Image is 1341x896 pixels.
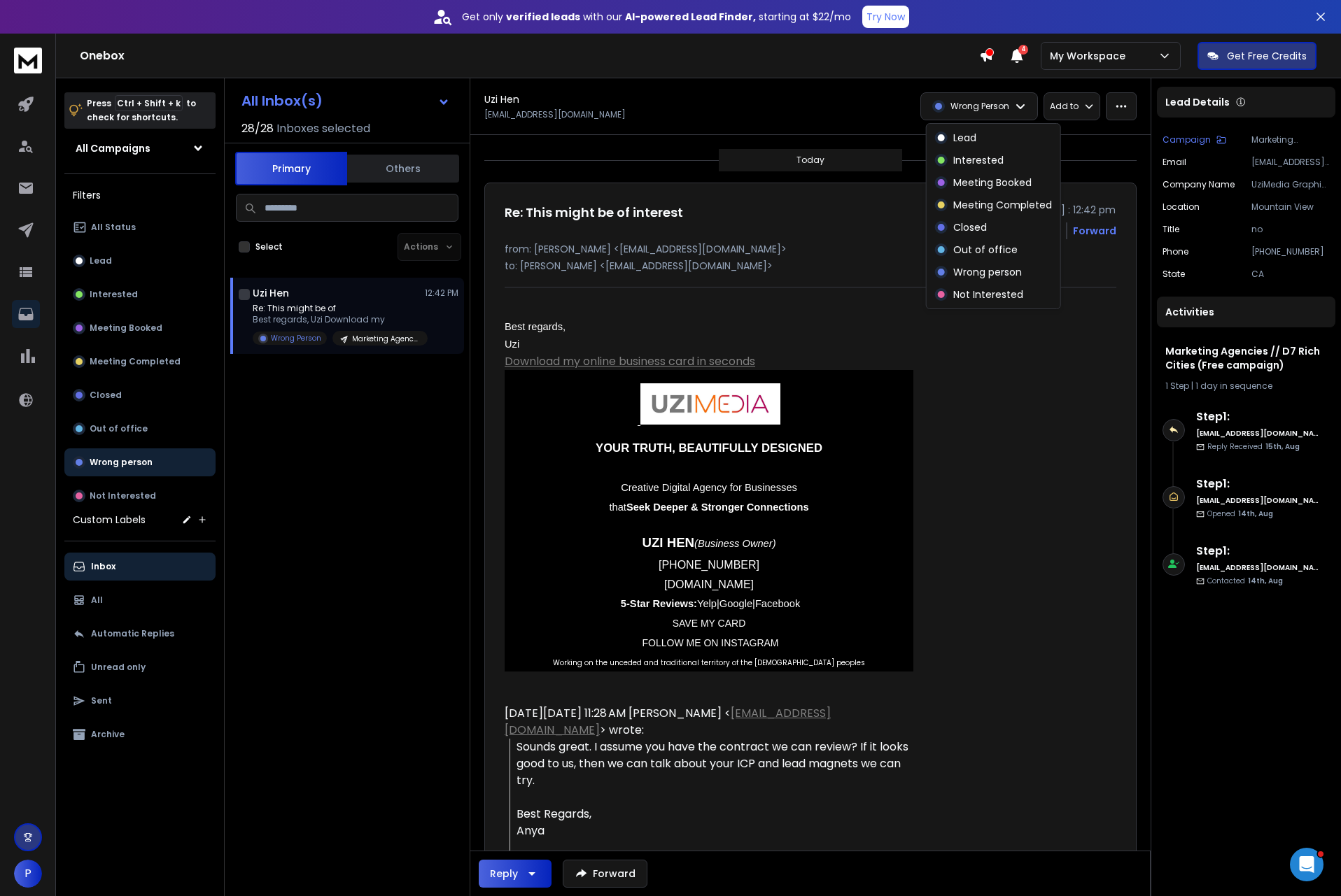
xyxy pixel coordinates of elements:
p: Out of office [953,243,1018,257]
p: Sent [91,695,112,706]
p: Best regards, Uzi Download my [253,314,421,325]
p: Try Now [866,10,905,24]
h1: Uzi Hen [253,286,289,300]
p: Marketing Agencies // D7 Rich Cities (Free campaign) [352,334,419,344]
span: [DOMAIN_NAME] [664,578,754,590]
h6: [EMAIL_ADDRESS][DOMAIN_NAME] [1196,562,1319,573]
h1: Onebox [80,48,979,64]
p: Mountain View [1251,201,1330,213]
p: Marketing Agencies // D7 Rich Cities (Free campaign) [1251,134,1330,145]
p: Closed [90,390,122,401]
h6: Step 1 : [1196,476,1319,492]
h1: Uzi Hen [484,92,519,106]
p: Today [796,155,824,166]
p: Contacted [1207,576,1283,586]
p: Not Interested [953,287,1023,301]
p: Get only with our starting at $22/mo [462,10,851,24]
div: Activities [1157,297,1335,327]
span: Facebook [755,598,800,609]
div: Best Regards, [517,806,913,823]
span: UZI HEN [642,535,694,550]
h3: Inboxes selected [276,120,370,137]
h3: Custom Labels [73,513,146,527]
p: [PHONE_NUMBER] [1251,246,1330,257]
label: Select [255,241,283,253]
span: 1 day in sequence [1195,380,1272,392]
span: 14th, Aug [1238,509,1273,519]
p: [EMAIL_ADDRESS][DOMAIN_NAME] [1251,157,1330,168]
p: Meeting Completed [953,198,1052,212]
h1: Re: This might be of interest [505,203,683,222]
strong: verified leads [506,10,580,24]
p: Not Interested [90,490,156,502]
span: | [752,598,755,609]
span: 1 Step [1165,380,1189,392]
p: Lead [953,131,976,145]
p: 12:42 PM [425,287,458,299]
strong: AI-powered Lead Finder, [625,10,756,24]
p: Automatic Replies [91,628,174,639]
p: to: [PERSON_NAME] <[EMAIL_ADDRESS][DOMAIN_NAME]> [505,259,1116,273]
div: Reply [490,867,518,881]
iframe: Intercom live chat [1290,848,1324,881]
p: Wrong Person [950,101,1009,112]
p: CA [1251,269,1330,280]
p: Meeting Booked [953,176,1032,190]
span: FOLLOW ME ON INSTAGRAM [643,637,779,648]
p: Out of office [90,423,148,434]
h6: Step 1 : [1196,408,1319,425]
span: 4 [1018,45,1028,55]
p: Meeting Booked [90,322,162,334]
div: Anya [517,823,913,839]
span: YOUR TRUTH, BEAUTIFULLY DESIGNED [596,441,822,455]
p: Phone [1163,246,1188,257]
span: 28 / 28 [241,120,274,137]
p: Campaign [1163,134,1211,145]
p: Add to [1050,101,1079,112]
span: 5-Star Reviews: [621,598,697,609]
p: Closed [953,220,987,234]
p: Lead Details [1165,95,1230,109]
img: logo [14,48,42,73]
h6: Step 1 : [1196,543,1319,560]
span: (Business Owner) [694,538,775,549]
p: Wrong Person [271,333,321,343]
p: Meeting Completed [90,356,181,367]
h3: Filters [64,185,216,205]
p: [DATE] : 12:42 pm [1032,203,1116,217]
p: Re: This might be of [253,303,421,314]
span: Google [719,598,752,609]
h6: [EMAIL_ADDRESS][DOMAIN_NAME] [1196,428,1319,439]
span: SAVE MY CARD [673,618,746,629]
span: that [609,502,626,513]
p: Lead [90,255,112,266]
span: P [14,860,42,888]
button: Others [347,153,459,184]
div: [DATE][DATE] 11:28 AM [PERSON_NAME] < > wrote: [505,705,913,739]
p: Reply Received [1207,441,1300,452]
h6: [EMAIL_ADDRESS][DOMAIN_NAME] [1196,495,1319,506]
span: 14th, Aug [1248,576,1283,586]
p: Company Name [1163,179,1235,190]
button: Forward [563,860,647,888]
a: Download my online business card in seconds [505,353,755,369]
h1: Marketing Agencies // D7 Rich Cities (Free campaign) [1165,344,1327,372]
div: Forward [1073,224,1116,238]
span: [PHONE_NUMBER] [659,559,759,571]
div: Sounds great. I assume you have the contract we can review? If it looks good to us, then we can t... [517,739,913,789]
span: 15th, Aug [1265,441,1300,452]
span: Best regards, [505,321,566,332]
p: Wrong person [953,265,1022,279]
p: from: [PERSON_NAME] <[EMAIL_ADDRESS][DOMAIN_NAME]> [505,242,1116,256]
p: Opened [1207,509,1273,519]
p: Interested [953,153,1004,167]
h1: All Campaigns [76,141,150,155]
p: Wrong person [90,457,153,468]
p: Unread only [91,662,146,673]
h1: All Inbox(s) [241,94,323,108]
img: uKQiPbdd71JV8Trj-MN25RlT_LkGO7QrTHgSLJhWCXG_iaGYwxyhFopz-H9vqJGI_c5EmrLHtbjHVCXqysTsBZ9l5SOr_4kix... [640,383,780,425]
span: Seek Deeper & Stronger Connections [626,502,809,513]
span: Creative Digital Agency for Businesses [621,482,797,493]
div: | [1165,381,1327,392]
font: Working on the unceded and traditional territory of the [DEMOGRAPHIC_DATA] peoples [553,657,865,668]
